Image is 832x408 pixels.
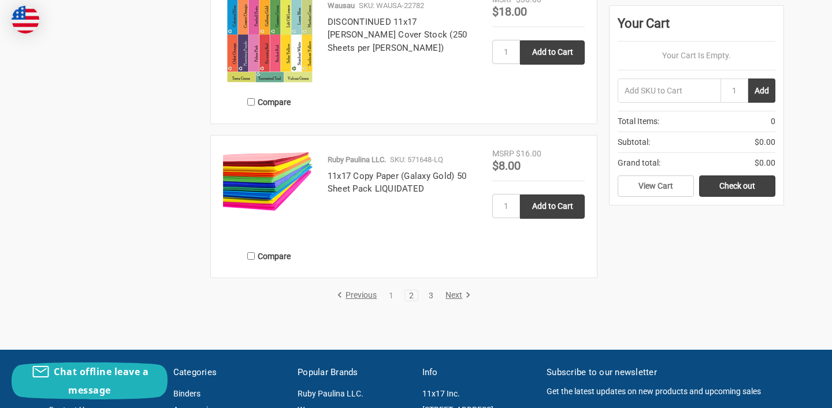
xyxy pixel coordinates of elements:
[492,148,514,160] div: MSRP
[520,40,585,65] input: Add to Cart
[54,365,148,396] span: Chat offline leave a message
[547,385,783,398] p: Get the latest updates on new products and upcoming sales
[173,366,286,379] h5: Categories
[12,6,39,33] img: duty and tax information for United States
[618,14,775,42] div: Your Cart
[755,136,775,148] span: $0.00
[618,157,660,169] span: Grand total:
[298,389,363,398] a: Ruby Paulina LLC.
[547,366,783,379] h5: Subscribe to our newsletter
[223,92,315,111] label: Compare
[390,154,443,166] p: SKU: 571648-LQ
[755,157,775,169] span: $0.00
[425,291,437,300] a: 3
[699,175,775,197] a: Check out
[298,366,410,379] h5: Popular Brands
[618,78,720,103] input: Add SKU to Cart
[618,115,659,128] span: Total Items:
[748,78,775,103] button: Add
[385,291,398,300] a: 1
[618,50,775,62] p: Your Cart Is Empty.
[12,362,168,399] button: Chat offline leave a message
[223,148,315,240] a: 11x17 Copy Paper (Galaxy Gold) 50 Sheet Pack LIQUIDATED
[328,17,467,53] a: DISCONTINUED 11x17 [PERSON_NAME] Cover Stock (250 Sheets per [PERSON_NAME])
[771,115,775,128] span: 0
[223,246,315,265] label: Compare
[618,136,650,148] span: Subtotal:
[247,98,255,106] input: Compare
[492,5,527,18] span: $18.00
[492,159,521,173] span: $8.00
[516,149,541,158] span: $16.00
[520,194,585,219] input: Add to Cart
[223,148,315,214] img: 11x17 Copy Paper (Galaxy Gold) 50 Sheet Pack LIQUIDATED
[173,389,200,398] a: Binders
[328,154,386,166] p: Ruby Paulina LLC.
[337,290,381,301] a: Previous
[405,291,418,300] a: 2
[441,290,471,301] a: Next
[247,252,255,260] input: Compare
[422,366,535,379] h5: Info
[328,171,466,194] a: 11x17 Copy Paper (Galaxy Gold) 50 Sheet Pack LIQUIDATED
[618,175,694,197] a: View Cart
